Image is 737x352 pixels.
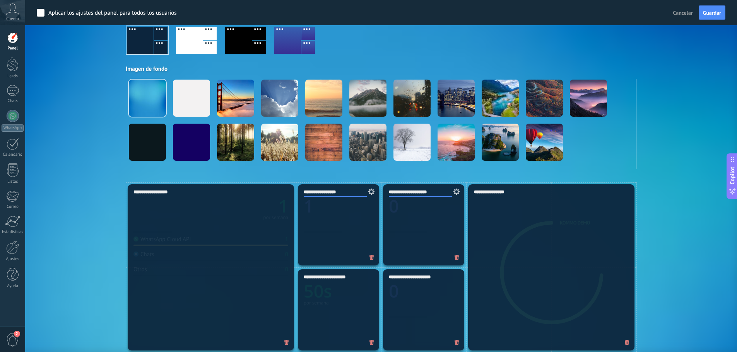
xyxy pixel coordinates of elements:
[2,124,24,132] div: WhatsApp
[6,17,19,22] span: Cuenta
[728,167,736,184] span: Copilot
[2,230,24,235] div: Estadísticas
[703,10,721,15] span: Guardar
[2,284,24,289] div: Ayuda
[126,65,636,73] div: Imagen de fondo
[670,7,696,19] button: Cancelar
[2,152,24,157] div: Calendario
[2,74,24,79] div: Leads
[14,331,20,337] span: 2
[673,9,693,16] span: Cancelar
[2,46,24,51] div: Panel
[2,204,24,209] div: Correo
[2,257,24,262] div: Ajustes
[48,9,177,17] div: Aplicar los ajustes del panel para todos los usuarios
[2,179,24,184] div: Listas
[699,5,725,20] button: Guardar
[2,99,24,104] div: Chats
